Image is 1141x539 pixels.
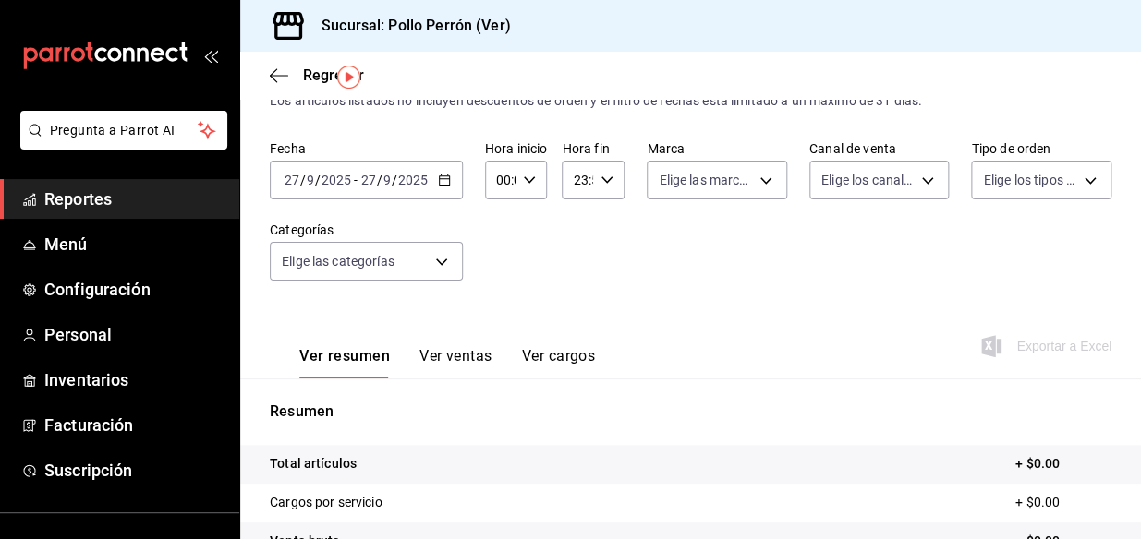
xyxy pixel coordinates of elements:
p: Resumen [270,401,1111,423]
p: + $0.00 [1015,493,1111,512]
span: Menú [44,232,225,257]
p: + $0.00 [1015,454,1111,473]
input: ---- [397,173,429,187]
span: / [376,173,382,187]
label: Tipo de orden [971,142,1111,155]
span: Pregunta a Parrot AI [50,121,199,140]
input: -- [306,173,315,187]
span: - [354,173,358,187]
span: Elige los tipos de orden [983,171,1077,189]
a: Pregunta a Parrot AI [13,134,227,153]
button: Ver resumen [299,347,390,378]
button: open_drawer_menu [203,48,218,63]
label: Fecha [270,142,463,155]
span: Inventarios [44,367,225,392]
input: -- [359,173,376,187]
span: Elige las marcas [659,171,753,189]
label: Categorías [270,223,463,236]
button: Pregunta a Parrot AI [20,111,227,150]
input: ---- [321,173,352,187]
span: Facturación [44,413,225,437]
span: Regresar [303,66,364,84]
label: Marca [647,142,787,155]
p: Total artículos [270,454,357,473]
button: Ver cargos [522,347,596,378]
button: Ver ventas [419,347,492,378]
input: -- [382,173,392,187]
label: Canal de venta [809,142,950,155]
h3: Sucursal: Pollo Perrón (Ver) [307,15,511,37]
span: Elige las categorías [282,252,394,270]
button: Regresar [270,66,364,84]
div: navigation tabs [299,347,595,378]
span: Personal [44,322,225,347]
span: Reportes [44,186,225,211]
p: Cargos por servicio [270,493,382,512]
span: Configuración [44,277,225,302]
label: Hora fin [562,142,625,155]
span: Suscripción [44,458,225,483]
span: / [300,173,306,187]
img: Tooltip marker [337,66,360,89]
span: / [392,173,397,187]
input: -- [284,173,300,187]
div: Los artículos listados no incluyen descuentos de orden y el filtro de fechas está limitado a un m... [270,91,1111,111]
span: Elige los canales de venta [821,171,916,189]
label: Hora inicio [485,142,548,155]
span: / [315,173,321,187]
